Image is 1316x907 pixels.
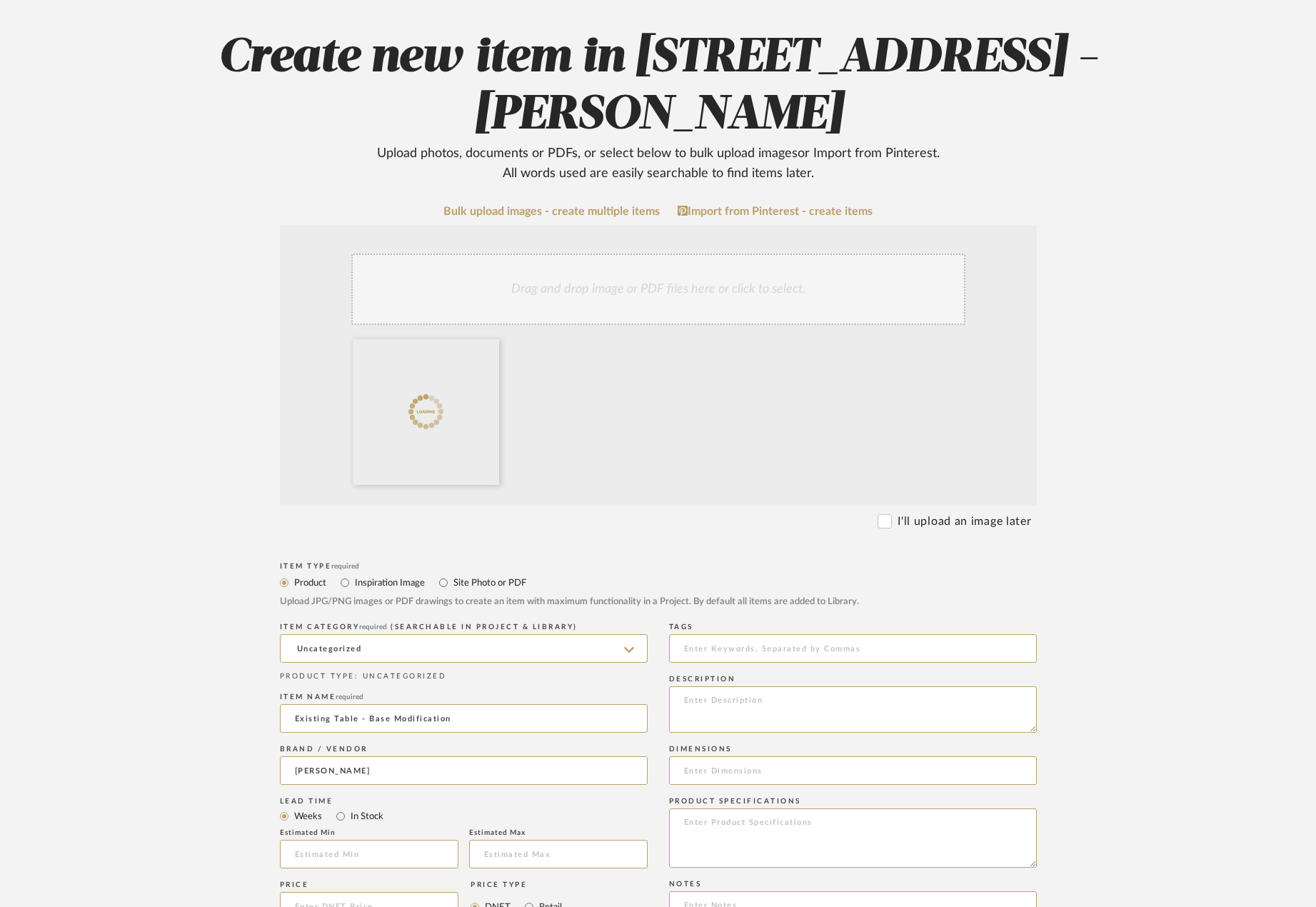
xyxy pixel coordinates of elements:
[293,808,322,824] label: Weeks
[366,144,951,184] div: Upload photos, documents or PDFs, or select below to bulk upload images or Import from Pinterest ...
[280,693,648,701] div: Item name
[280,828,458,837] div: Estimated Min
[443,206,660,218] a: Bulk upload images - create multiple items
[469,840,648,868] input: Estimated Max
[669,623,1037,631] div: Tags
[331,563,359,570] span: required
[280,797,648,806] div: Lead Time
[280,623,648,631] div: ITEM CATEGORY
[678,205,873,218] a: Import from Pinterest - create items
[898,513,1031,530] label: I'll upload an image later
[293,575,326,591] label: Product
[669,880,1037,888] div: Notes
[280,745,648,753] div: Brand / Vendor
[353,575,425,591] label: Inspiration Image
[204,29,1113,184] h2: Create new item in [STREET_ADDRESS] - [PERSON_NAME]
[280,573,1037,591] mat-radio-group: Select item type
[280,807,648,825] mat-radio-group: Select item type
[280,595,1037,609] div: Upload JPG/PNG images or PDF drawings to create an item with maximum functionality in a Project. ...
[469,828,648,837] div: Estimated Max
[280,634,648,663] input: Type a category to search and select
[669,745,1037,753] div: Dimensions
[391,623,578,631] span: (Searchable in Project & Library)
[336,693,363,701] span: required
[280,562,1037,571] div: Item Type
[280,756,648,785] input: Unknown
[359,623,387,631] span: required
[349,808,383,824] label: In Stock
[280,840,458,868] input: Estimated Min
[669,756,1037,785] input: Enter Dimensions
[669,797,1037,806] div: Product Specifications
[669,675,1037,683] div: Description
[471,881,562,889] div: Price Type
[280,671,648,682] div: PRODUCT TYPE
[669,634,1037,663] input: Enter Keywords, Separated by Commas
[355,673,447,680] span: : UNCATEGORIZED
[280,881,459,889] div: Price
[280,704,648,733] input: Enter Name
[452,575,526,591] label: Site Photo or PDF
